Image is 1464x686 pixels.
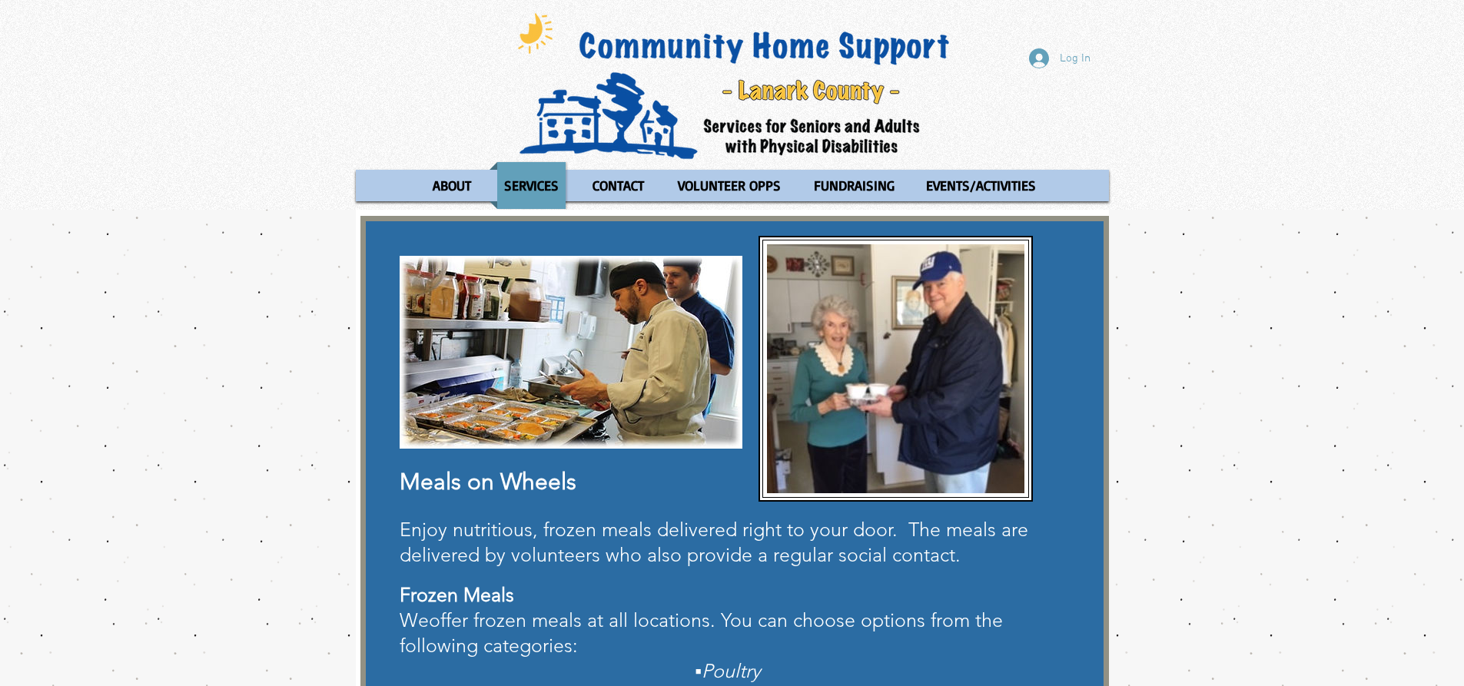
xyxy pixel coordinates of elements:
[919,162,1043,209] p: EVENTS/ACTIVITIES
[799,162,908,209] a: FUNDRAISING
[400,608,1003,657] span: offer frozen meals at all locations. You can choose options from the following categories:
[356,162,1109,209] nav: Site
[490,162,573,209] a: SERVICES
[417,162,486,209] a: ABOUT
[400,608,429,631] span: We
[807,162,901,209] p: FUNDRAISING
[497,162,566,209] p: SERVICES
[767,244,1024,493] img: Peggy & Stephen.JPG
[400,518,1028,566] span: Enjoy nutritious, frozen meals delivered right to your door. The meals are delivered by volunteer...
[695,659,702,682] span: ▪
[1054,51,1096,67] span: Log In
[671,162,788,209] p: VOLUNTEER OPPS
[577,162,659,209] a: CONTACT
[702,659,761,682] span: Poultry
[426,162,478,209] p: ABOUT
[400,583,514,606] span: Frozen Meals
[663,162,795,209] a: VOLUNTEER OPPS
[586,162,651,209] p: CONTACT
[1018,44,1101,73] button: Log In
[400,468,576,495] span: Meals on Wheels
[400,256,742,449] img: Hot MOW.jpg
[911,162,1051,209] a: EVENTS/ACTIVITIES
